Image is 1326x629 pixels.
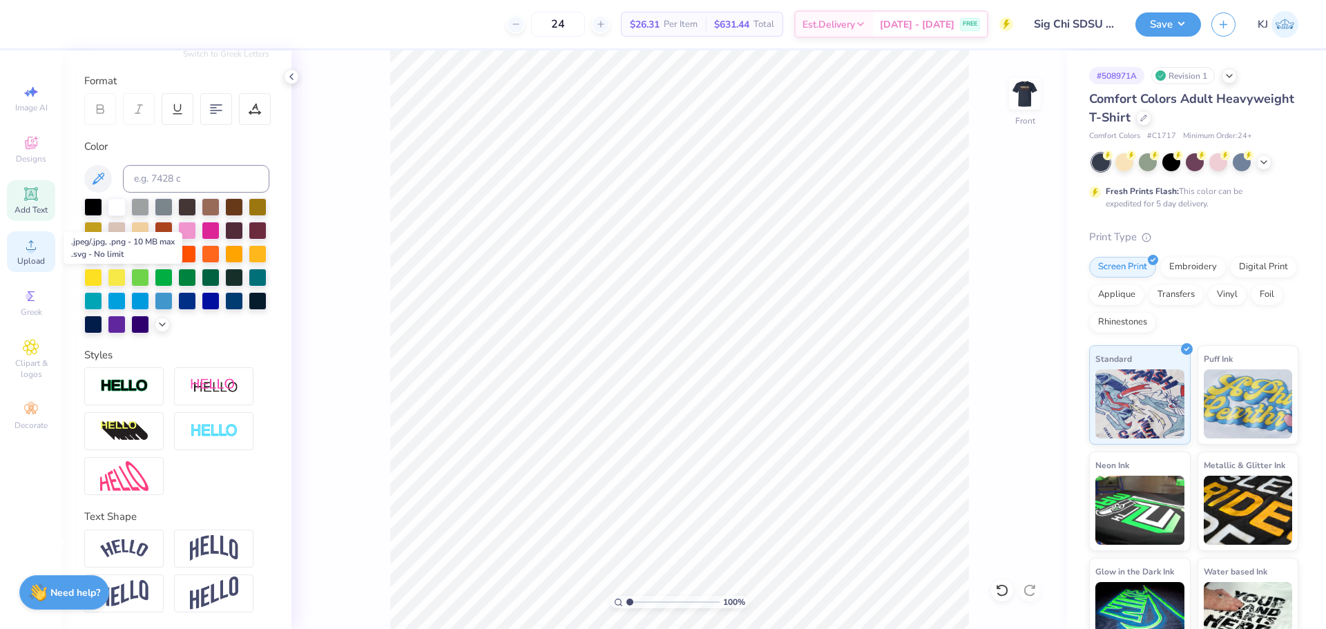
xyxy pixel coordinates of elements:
img: Rise [190,577,238,610]
span: Water based Ink [1204,564,1267,579]
a: KJ [1258,11,1298,38]
div: Transfers [1149,284,1204,305]
div: Embroidery [1160,257,1226,278]
span: # C1717 [1147,130,1176,142]
span: 100 % [723,596,745,608]
span: Decorate [15,420,48,431]
img: 3d Illusion [100,420,148,443]
span: Greek [21,307,42,318]
span: Puff Ink [1204,351,1233,366]
img: Kendra Jingco [1271,11,1298,38]
input: e.g. 7428 c [123,165,269,193]
button: Save [1135,12,1201,37]
span: Total [753,17,774,32]
img: Puff Ink [1204,369,1293,438]
span: Neon Ink [1095,458,1129,472]
img: Arc [100,539,148,558]
input: Untitled Design [1024,10,1125,38]
span: Metallic & Glitter Ink [1204,458,1285,472]
img: Neon Ink [1095,476,1184,545]
span: Standard [1095,351,1132,366]
div: Color [84,139,269,155]
input: – – [531,12,585,37]
span: Add Text [15,204,48,215]
div: This color can be expedited for 5 day delivery. [1106,185,1276,210]
div: Text Shape [84,509,269,525]
img: Standard [1095,369,1184,438]
span: KJ [1258,17,1268,32]
img: Front [1011,80,1039,108]
span: $26.31 [630,17,660,32]
img: Arch [190,535,238,561]
span: Per Item [664,17,698,32]
div: Digital Print [1230,257,1297,278]
span: Clipart & logos [7,358,55,380]
span: Comfort Colors Adult Heavyweight T-Shirt [1089,90,1294,126]
div: Vinyl [1208,284,1247,305]
div: Rhinestones [1089,312,1156,333]
span: FREE [963,19,977,29]
span: Upload [17,255,45,267]
img: Shadow [190,378,238,395]
span: [DATE] - [DATE] [880,17,954,32]
div: Format [84,73,271,89]
div: Foil [1251,284,1283,305]
span: Image AI [15,102,48,113]
div: Front [1015,115,1035,127]
div: Applique [1089,284,1144,305]
img: Stroke [100,378,148,394]
div: # 508971A [1089,67,1144,84]
strong: Fresh Prints Flash: [1106,186,1179,197]
img: Free Distort [100,461,148,491]
span: Est. Delivery [803,17,855,32]
span: Glow in the Dark Ink [1095,564,1174,579]
div: Print Type [1089,229,1298,245]
span: Designs [16,153,46,164]
div: .jpeg/.jpg, .png - 10 MB max [71,235,175,248]
img: Metallic & Glitter Ink [1204,476,1293,545]
span: Minimum Order: 24 + [1183,130,1252,142]
div: Revision 1 [1151,67,1215,84]
strong: Need help? [50,586,100,599]
div: Screen Print [1089,257,1156,278]
img: Flag [100,580,148,607]
span: Comfort Colors [1089,130,1140,142]
span: $631.44 [714,17,749,32]
img: Negative Space [190,423,238,439]
button: Switch to Greek Letters [183,48,269,59]
div: .svg - No limit [71,248,175,260]
div: Styles [84,347,269,363]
